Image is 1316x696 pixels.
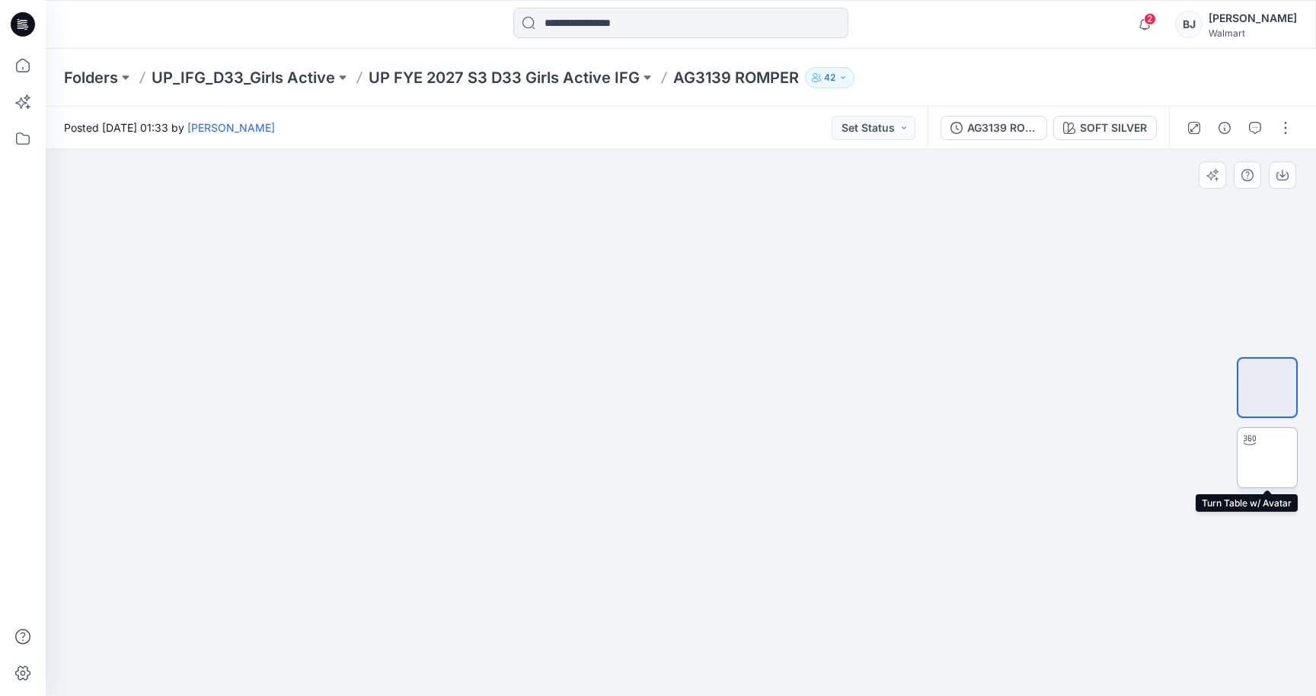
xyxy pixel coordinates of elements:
span: 2 [1144,13,1156,25]
a: UP_IFG_D33_Girls Active [152,67,335,88]
div: BJ [1175,11,1203,38]
p: AG3139 ROMPER [673,67,799,88]
a: [PERSON_NAME] [187,121,275,134]
button: SOFT SILVER [1053,116,1157,140]
div: AG3139 ROMPER [967,120,1037,136]
button: Details [1212,116,1237,140]
p: 42 [824,69,835,86]
span: Posted [DATE] 01:33 by [64,120,275,136]
button: 42 [805,67,854,88]
div: [PERSON_NAME] [1209,9,1297,27]
a: UP FYE 2027 S3 D33 Girls Active IFG [369,67,640,88]
button: AG3139 ROMPER [941,116,1047,140]
div: Walmart [1209,27,1297,39]
a: Folders [64,67,118,88]
div: SOFT SILVER [1080,120,1147,136]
